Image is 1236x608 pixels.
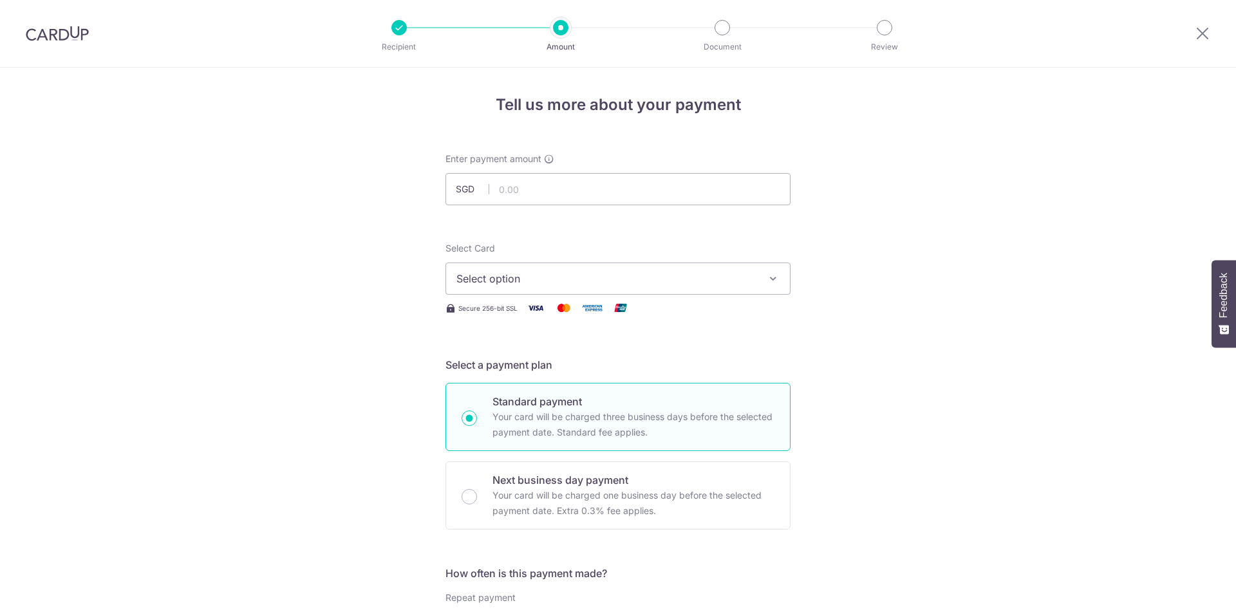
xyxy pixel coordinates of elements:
iframe: Opens a widget where you can find more information [1154,569,1223,602]
h5: Select a payment plan [445,357,791,373]
span: Feedback [1218,273,1230,318]
img: American Express [579,300,605,316]
img: CardUp [26,26,89,41]
span: translation missing: en.payables.payment_networks.credit_card.summary.labels.select_card [445,243,495,253]
h5: How often is this payment made? [445,566,791,581]
h4: Tell us more about your payment [445,93,791,116]
img: Union Pay [608,300,633,316]
p: Your card will be charged three business days before the selected payment date. Standard fee appl... [492,409,774,440]
span: SGD [456,183,489,196]
p: Next business day payment [492,472,774,488]
p: Amount [513,41,608,53]
button: Feedback - Show survey [1212,260,1236,347]
p: Recipient [351,41,447,53]
label: Repeat payment [445,591,516,604]
p: Document [675,41,770,53]
span: Select option [456,271,756,286]
p: Review [837,41,932,53]
p: Standard payment [492,394,774,409]
button: Select option [445,263,791,295]
img: Mastercard [551,300,577,316]
p: Your card will be charged one business day before the selected payment date. Extra 0.3% fee applies. [492,488,774,519]
span: Secure 256-bit SSL [458,303,518,313]
span: Enter payment amount [445,152,541,165]
input: 0.00 [445,173,791,205]
img: Visa [523,300,548,316]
